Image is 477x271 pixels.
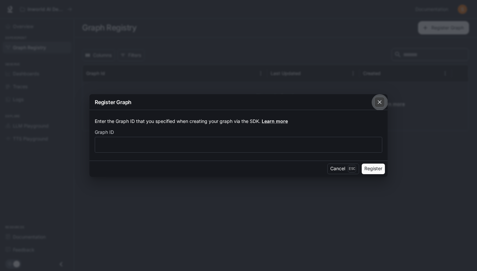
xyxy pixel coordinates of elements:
p: Enter the Graph ID that you specified when creating your graph via the SDK. [95,118,382,125]
p: Esc [348,165,356,172]
button: CancelEsc [327,164,359,174]
p: Graph ID [95,130,114,135]
p: Register Graph [95,98,132,106]
button: Register [362,164,385,174]
a: Learn more [262,118,288,124]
